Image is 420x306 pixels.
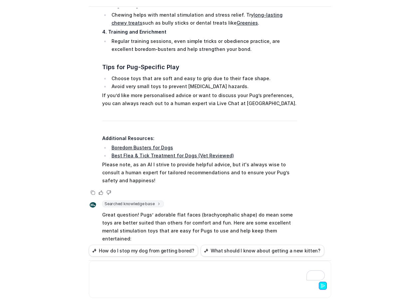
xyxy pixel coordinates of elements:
span: Searched knowledge base [102,201,164,207]
li: Choose toys that are soft and easy to grip due to their face shape. [109,75,297,82]
a: Greenies [237,20,258,26]
strong: Additional Resources: [102,135,154,141]
p: Please note, as an AI I strive to provide helpful advice, but it's always wise to consult a human... [102,161,297,185]
a: Boredom Busters for Dogs [111,145,173,150]
li: Regular training sessions, even simple tricks or obedience practice, are excellent boredom-buster... [109,37,297,53]
p: Great question! Pugs’ adorable flat faces (brachycephalic shape) do mean some toys are better sui... [102,211,297,243]
h3: Tips for Pug-Specific Play [102,63,297,72]
button: What should I know about getting a new kitten? [201,245,324,256]
img: Widget [89,201,97,209]
a: long-lasting chewy treats [111,12,283,26]
a: Best Flea & Tick Treatment for Dogs (Vet Reviewed) [111,153,234,158]
strong: 4. Training and Enrichment [102,29,166,35]
p: If you’d like more personalised advice or want to discuss your Pug’s preferences, you can always ... [102,91,297,107]
li: Avoid very small toys to prevent [MEDICAL_DATA] hazards. [109,82,297,90]
div: To enrich screen reader interactions, please activate Accessibility in Grammarly extension settings [91,265,329,280]
button: How do I stop my dog from getting bored? [89,245,198,256]
li: Chewing helps with mental stimulation and stress relief. Try such as bully sticks or dental treat... [109,11,297,27]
